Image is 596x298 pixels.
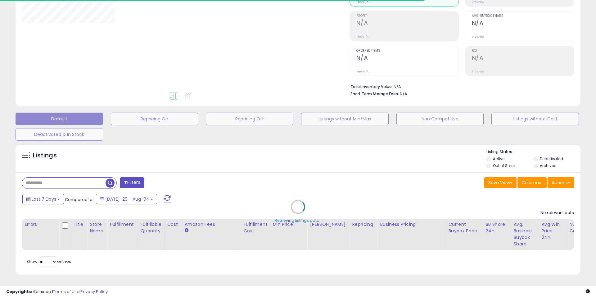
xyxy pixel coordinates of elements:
[206,113,293,125] button: Repricing Off
[472,49,574,53] span: ROI
[16,128,103,141] button: Deactivated & In Stock
[350,91,399,96] b: Short Term Storage Fees:
[111,113,198,125] button: Repricing On
[356,49,458,53] span: Ordered Items
[53,289,79,295] a: Terms of Use
[356,35,368,39] small: Prev: N/A
[6,289,108,295] div: seller snap | |
[472,54,574,63] h2: N/A
[356,20,458,28] h2: N/A
[16,113,103,125] button: Default
[80,289,108,295] a: Privacy Policy
[356,54,458,63] h2: N/A
[472,35,484,39] small: Prev: N/A
[356,70,368,73] small: Prev: N/A
[301,113,389,125] button: Listings without Min/Max
[400,91,407,97] span: N/A
[472,14,574,18] span: Avg. Buybox Share
[491,113,579,125] button: Listings without Cost
[472,20,574,28] h2: N/A
[472,70,484,73] small: Prev: N/A
[6,289,29,295] strong: Copyright
[350,84,393,89] b: Total Inventory Value:
[275,218,321,223] div: Retrieving listings data..
[356,14,458,18] span: Profit
[396,113,484,125] button: Non Competitive
[350,82,570,90] li: N/A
